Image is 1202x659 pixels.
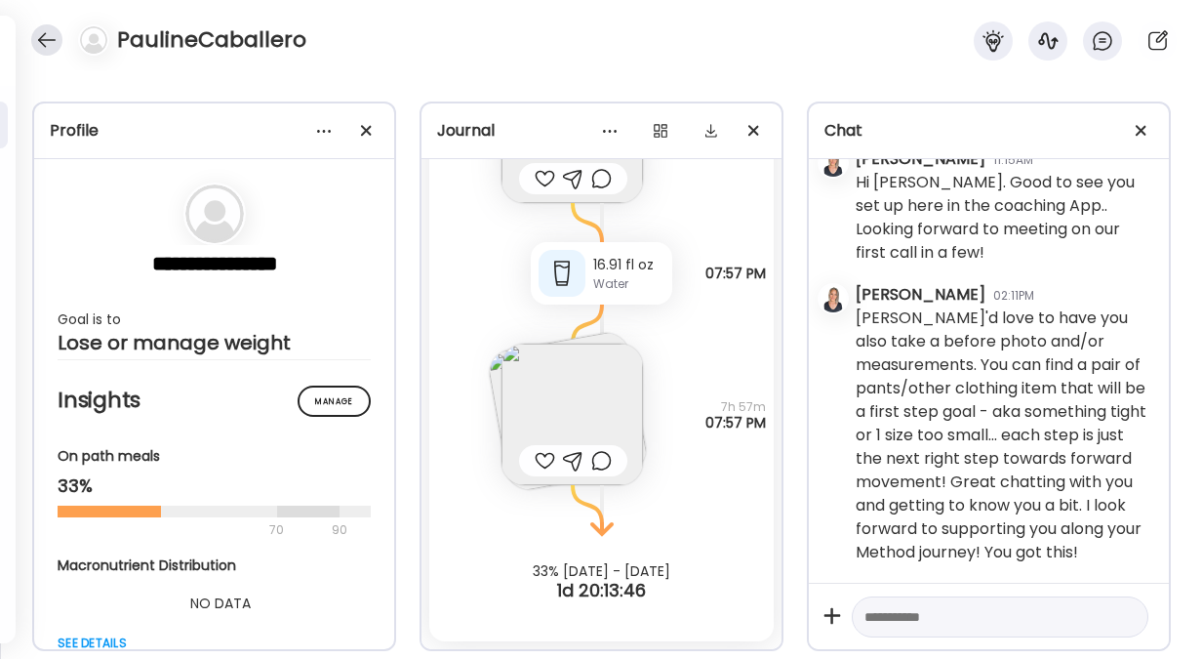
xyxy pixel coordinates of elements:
[437,119,766,143] div: Journal
[856,307,1153,564] div: [PERSON_NAME]'d love to have you also take a before photo and/or measurements. You can find a pai...
[330,518,349,542] div: 90
[58,386,371,415] h2: Insights
[993,287,1034,305] div: 02:11PM
[58,518,326,542] div: 70
[856,283,985,307] div: [PERSON_NAME]
[50,119,379,143] div: Profile
[705,399,766,415] span: 7h 57m
[820,149,847,177] img: avatars%2FRVeVBoY4G9O2578DitMsgSKHquL2
[421,563,781,579] div: 33% [DATE] - [DATE]
[501,344,643,485] img: images%2FDGpq8l2iuXRenSUKsMPQKMUHmN23%2F2Vxhwo1zM5HZ2lR4pJOZ%2FZB1f922bEYwR9IvMzMLK_240
[58,556,383,576] div: Macronutrient Distribution
[593,275,664,293] div: Water
[58,308,371,331] div: Goal is to
[117,24,306,56] h4: PaulineCaballero
[705,266,766,281] span: 07:57 PM
[298,386,371,417] div: Manage
[421,579,781,602] div: 1d 20:13:46
[856,171,1153,265] div: Hi [PERSON_NAME]. Good to see you set up here in the coaching App.. Looking forward to meeting on...
[824,119,1153,143] div: Chat
[80,26,107,54] img: bg-avatar-default.svg
[58,331,371,354] div: Lose or manage weight
[593,255,664,275] div: 16.91 fl oz
[58,592,383,615] div: NO DATA
[820,285,847,312] img: avatars%2FRVeVBoY4G9O2578DitMsgSKHquL2
[58,446,371,467] div: On path meals
[705,415,766,431] span: 07:57 PM
[856,147,985,171] div: [PERSON_NAME]
[58,474,371,498] div: 33%
[993,151,1033,169] div: 11:15AM
[185,185,244,243] img: bg-avatar-default.svg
